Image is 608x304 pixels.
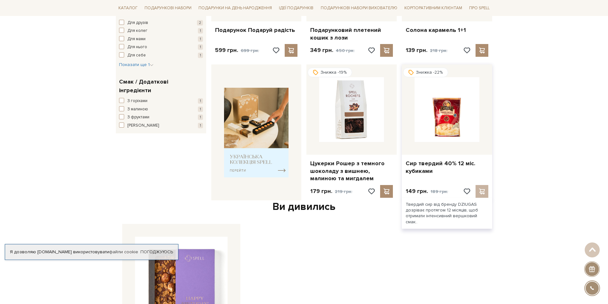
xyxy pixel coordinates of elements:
span: Смак / Додаткові інгредієнти [119,78,201,95]
div: Я дозволяю [DOMAIN_NAME] використовувати [5,249,178,255]
a: Подарунок Подаруй радість [215,26,298,34]
span: [PERSON_NAME] [127,122,159,129]
button: Для нього 1 [119,44,203,50]
p: 349 грн. [310,47,355,54]
span: 450 грн. [336,48,355,53]
a: Цукерки Рошер з темного шоколаду з вишнею, малиною та мигдалем [310,160,393,182]
button: Для себе 1 [119,52,203,59]
span: Для нього [127,44,147,50]
div: Знижка -19% [308,68,352,77]
a: Солона карамель 1+1 [406,26,488,34]
span: 1 [198,123,203,128]
button: Для мами 1 [119,36,203,42]
button: Показати ще 1 [119,62,154,68]
span: 189 грн. [431,189,448,194]
img: banner [224,88,289,177]
a: Сир твердий 40% 12 міс. кубиками [406,160,488,175]
a: Подарунковий плетений кошик з лози [310,26,393,41]
a: Подарунки на День народження [196,3,274,13]
span: 1 [198,28,203,33]
a: Каталог [116,3,140,13]
a: Про Spell [467,3,492,13]
span: 1 [198,44,203,50]
a: Погоджуюсь [140,249,173,255]
button: З горіхами 1 [119,98,203,104]
button: З фруктами 1 [119,114,203,121]
img: Сир твердий 40% 12 міс. кубиками [415,77,479,142]
button: З малиною 1 [119,106,203,113]
button: Для друзів 2 [119,20,203,26]
span: 1 [198,98,203,104]
p: 139 грн. [406,47,447,54]
a: файли cookie [109,249,138,255]
span: Для мами [127,36,146,42]
span: 219 грн. [335,189,352,194]
span: 1 [198,115,203,120]
button: Для колег 1 [119,28,203,34]
span: З горіхами [127,98,147,104]
span: 1 [198,36,203,42]
span: Показати ще 1 [119,62,154,67]
p: 599 грн. [215,47,259,54]
a: Корпоративним клієнтам [402,3,465,13]
span: 699 грн. [241,48,259,53]
a: Ідеї подарунків [276,3,316,13]
span: Для себе [127,52,146,59]
span: З малиною [127,106,148,113]
span: 218 грн. [430,48,447,53]
div: Знижка -22% [403,68,448,77]
span: 1 [198,53,203,58]
p: 149 грн. [406,188,448,195]
div: Твердий сир від бренду DZIUGAS дозріває протягом 12 місяців, щоб отримати інтенсивний вершковий с... [402,198,492,229]
span: Для колег [127,28,147,34]
button: [PERSON_NAME] 1 [119,122,203,129]
span: З фруктами [127,114,149,121]
a: Подарункові набори [142,3,194,13]
a: Подарункові набори вихователю [318,3,400,13]
p: 179 грн. [310,188,352,195]
span: Для друзів [127,20,148,26]
span: 1 [198,107,203,112]
div: Ви дивились [120,200,489,214]
span: 2 [197,20,203,26]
